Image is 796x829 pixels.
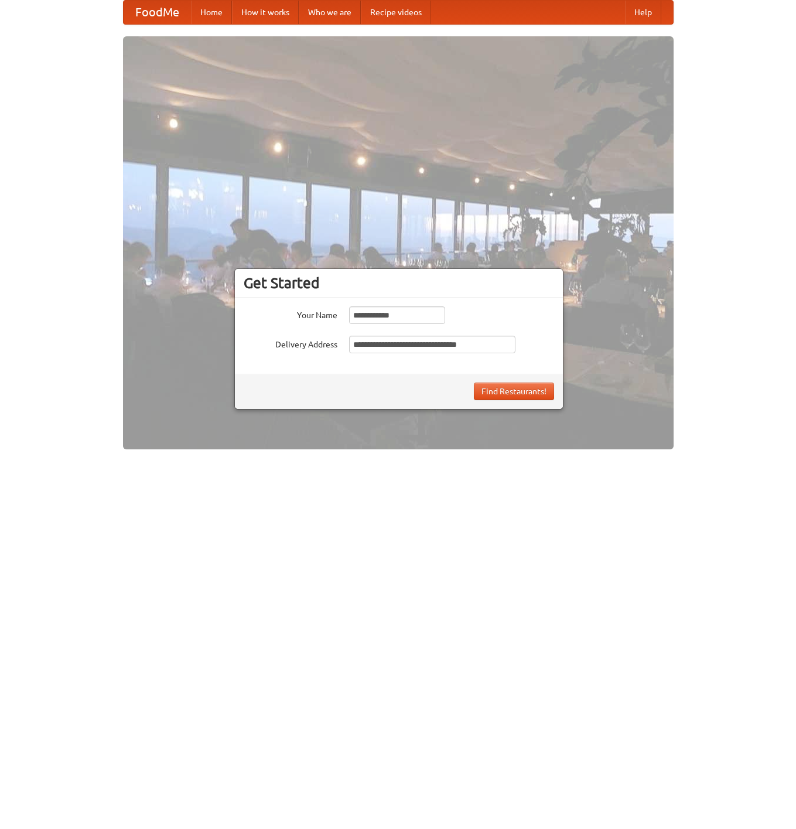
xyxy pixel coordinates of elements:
a: Help [625,1,661,24]
button: Find Restaurants! [474,383,554,400]
a: Who we are [299,1,361,24]
a: FoodMe [124,1,191,24]
a: Home [191,1,232,24]
label: Delivery Address [244,336,337,350]
h3: Get Started [244,274,554,292]
a: How it works [232,1,299,24]
label: Your Name [244,306,337,321]
a: Recipe videos [361,1,431,24]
